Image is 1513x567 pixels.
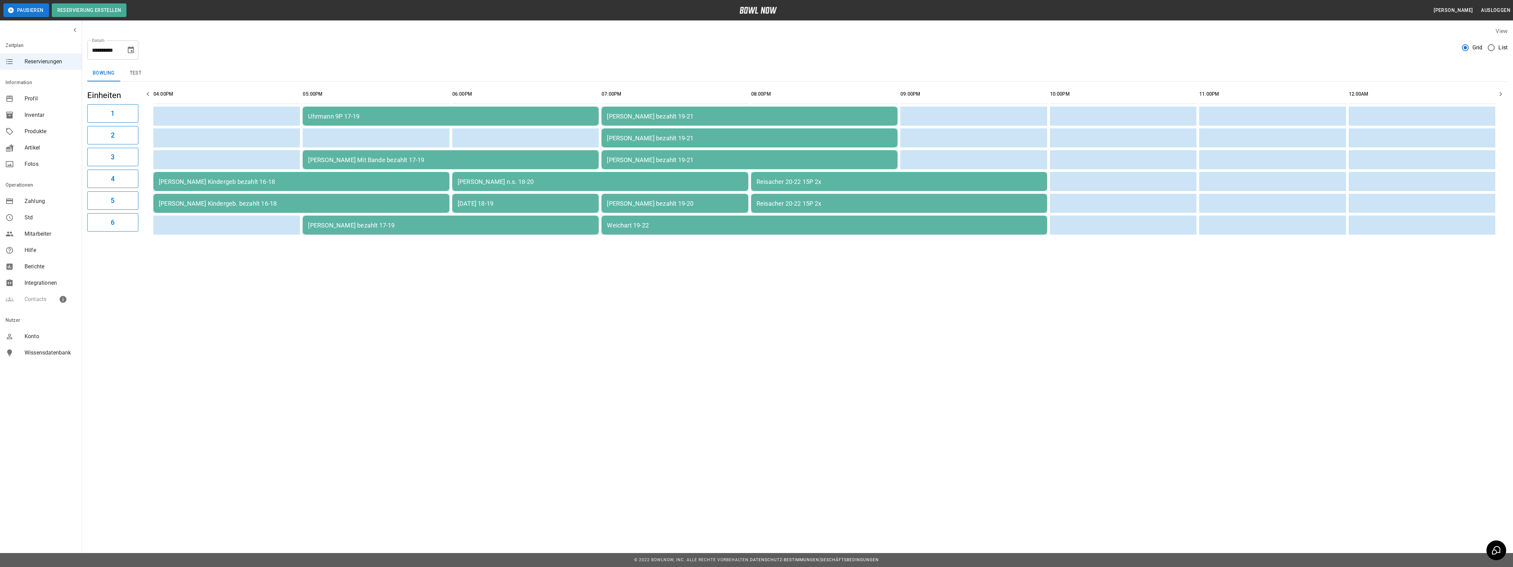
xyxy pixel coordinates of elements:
th: 07:00PM [601,84,748,104]
button: 3 [87,148,138,166]
button: 4 [87,170,138,188]
button: Reservierung erstellen [52,3,127,17]
div: [PERSON_NAME] Kindergeb bezahlt 16-18 [159,178,444,185]
div: [PERSON_NAME] bezahlt 19-21 [607,135,892,142]
div: [PERSON_NAME] bezahlt 19-20 [607,200,743,207]
button: 5 [87,191,138,210]
span: Profil [25,95,76,103]
button: Bowling [87,65,120,81]
div: [PERSON_NAME] Kindergeb. bezahlt 16-18 [159,200,444,207]
img: logo [739,7,777,14]
span: List [1498,44,1508,52]
div: Reisacher 20-22 15P 2x [756,178,1042,185]
h6: 5 [111,195,114,206]
h6: 4 [111,173,114,184]
div: [PERSON_NAME] Mit Bande bezahlt 17-19 [308,156,593,163]
span: Berichte [25,263,76,271]
span: Hilfe [25,246,76,254]
h6: 1 [111,108,114,119]
div: [PERSON_NAME] bezahlt 19-21 [607,113,892,120]
span: Std [25,214,76,222]
div: [PERSON_NAME] bezahlt 17-19 [308,222,593,229]
th: 09:00PM [900,84,1047,104]
th: 12:00AM [1349,84,1496,104]
span: Mitarbeiter [25,230,76,238]
h6: 3 [111,152,114,162]
th: 10:00PM [1050,84,1196,104]
div: inventory tabs [87,65,1508,81]
h6: 6 [111,217,114,228]
th: 05:00PM [303,84,449,104]
label: View [1496,28,1508,34]
button: Ausloggen [1478,4,1513,17]
th: 04:00PM [153,84,300,104]
div: [DATE] 18-19 [458,200,593,207]
span: Fotos [25,160,76,168]
span: Reservierungen [25,58,76,66]
span: © 2022 BowlNow, Inc. Alle Rechte vorbehalten. [634,557,750,562]
span: Wissensdatenbank [25,349,76,357]
div: Uhrmann 9P 17-19 [308,113,593,120]
button: test [120,65,151,81]
button: Choose date, selected date is 26. Sep. 2025 [124,43,138,57]
button: 1 [87,104,138,123]
table: sticky table [151,82,1498,237]
button: 6 [87,213,138,232]
a: Datenschutz-Bestimmungen [750,557,819,562]
th: 11:00PM [1199,84,1346,104]
div: Weichart 19-22 [607,222,1041,229]
span: Konto [25,332,76,341]
th: 08:00PM [751,84,898,104]
th: 06:00PM [452,84,599,104]
button: Pausieren [3,3,49,17]
span: Zahlung [25,197,76,205]
div: Reisacher 20-22 15P 2x [756,200,1042,207]
span: Inventar [25,111,76,119]
span: Integrationen [25,279,76,287]
div: [PERSON_NAME] bezahlt 19-21 [607,156,892,163]
h5: Einheiten [87,90,138,101]
h6: 2 [111,130,114,141]
a: Geschäftsbedingungen [821,557,879,562]
span: Artikel [25,144,76,152]
div: [PERSON_NAME] n.s. 18-20 [458,178,743,185]
button: 2 [87,126,138,144]
span: Grid [1472,44,1483,52]
button: [PERSON_NAME] [1431,4,1476,17]
span: Produkte [25,127,76,136]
